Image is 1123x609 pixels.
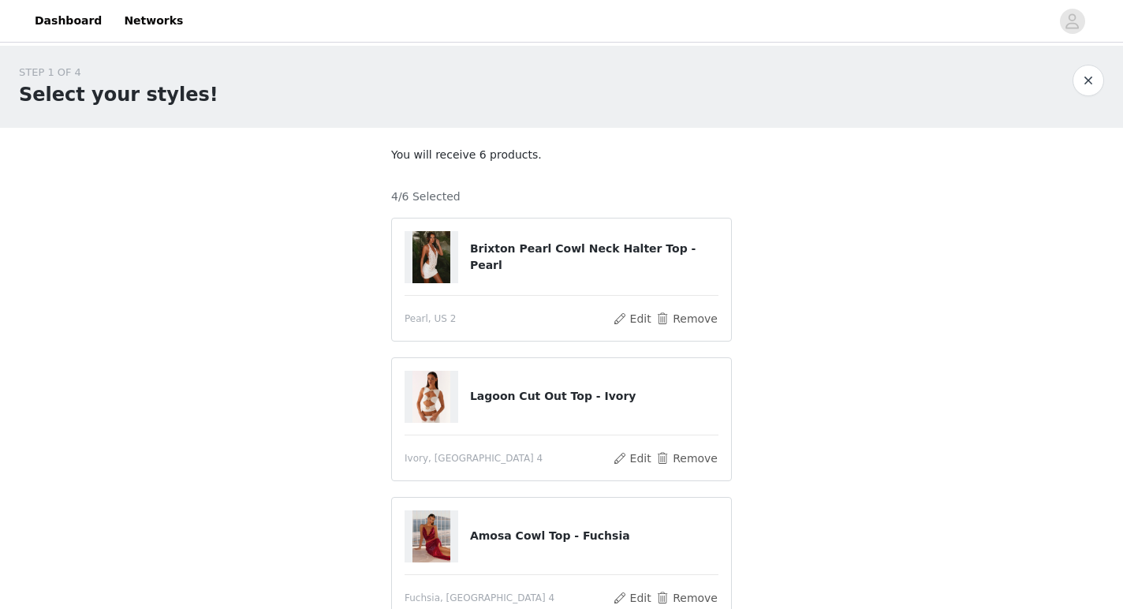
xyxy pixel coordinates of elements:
a: Dashboard [25,3,111,39]
img: Brixton Pearl Cowl Neck Halter Top - Pearl [412,231,450,283]
h4: Lagoon Cut Out Top - Ivory [470,388,718,405]
img: Lagoon Cut Out Top - Ivory [412,371,450,423]
h4: 4/6 Selected [391,189,461,205]
div: STEP 1 OF 4 [19,65,218,80]
h4: Brixton Pearl Cowl Neck Halter Top - Pearl [470,241,718,274]
a: Networks [114,3,192,39]
h1: Select your styles! [19,80,218,109]
span: Pearl, US 2 [405,312,456,326]
span: Ivory, [GEOGRAPHIC_DATA] 4 [405,451,543,465]
button: Edit [612,309,652,328]
button: Remove [655,449,718,468]
div: avatar [1065,9,1080,34]
img: Amosa Cowl Top - Fuchsia [412,510,450,562]
span: Fuchsia, [GEOGRAPHIC_DATA] 4 [405,591,554,605]
button: Remove [655,588,718,607]
button: Edit [612,449,652,468]
button: Remove [655,309,718,328]
p: You will receive 6 products. [391,147,732,163]
h4: Amosa Cowl Top - Fuchsia [470,528,718,544]
button: Edit [612,588,652,607]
